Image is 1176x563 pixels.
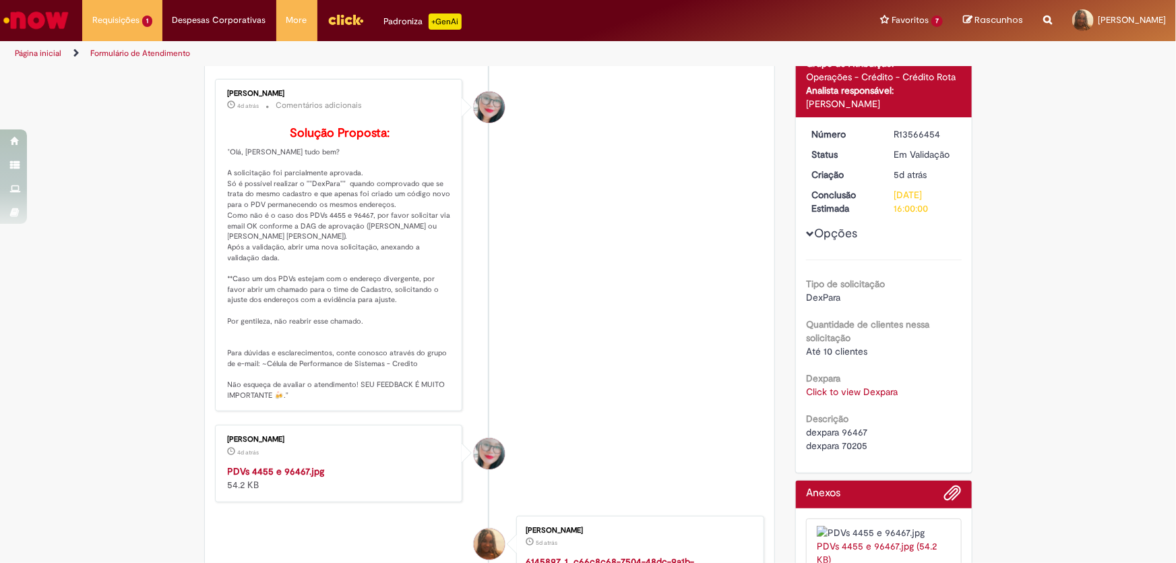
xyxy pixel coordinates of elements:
span: Requisições [92,13,140,27]
span: More [286,13,307,27]
span: Rascunhos [974,13,1023,26]
span: 5d atrás [894,169,927,181]
a: Formulário de Atendimento [90,48,190,59]
button: Adicionar anexos [944,484,962,508]
span: Favoritos [892,13,929,27]
span: 7 [931,16,943,27]
div: Franciele Fernanda Melo dos Santos [474,438,505,469]
div: Franciele Fernanda Melo dos Santos [474,92,505,123]
span: [PERSON_NAME] [1098,14,1166,26]
b: Quantidade de clientes nessa solicitação [806,318,929,344]
div: [PERSON_NAME] [806,97,962,111]
div: [PERSON_NAME] [228,90,452,98]
h2: Anexos [806,487,840,500]
dt: Conclusão Estimada [801,188,884,215]
div: Analista responsável: [806,84,962,97]
p: "Olá, [PERSON_NAME] tudo bem? A solicitação foi parcialmente aprovada. Só é possível realizar o "... [228,127,452,401]
div: 25/09/2025 12:34:32 [894,168,957,181]
span: Até 10 clientes [806,345,867,357]
small: Comentários adicionais [276,100,363,111]
a: PDVs 4455 e 96467.jpg [228,465,325,477]
b: Solução Proposta: [290,125,390,141]
span: dexpara 96467 dexpara 70205 [806,426,867,452]
time: 25/09/2025 12:28:10 [536,539,557,547]
div: Maria Luiza Pereira Dos Santos [474,529,505,560]
div: R13566454 [894,127,957,141]
time: 25/09/2025 19:57:52 [238,448,259,456]
div: Em Validação [894,148,957,161]
span: DexPara [806,291,840,303]
div: 54.2 KB [228,465,452,492]
a: Rascunhos [963,14,1023,27]
span: 4d atrás [238,448,259,456]
b: Dexpara [806,372,840,384]
div: [PERSON_NAME] [526,527,750,535]
span: 4d atrás [238,102,259,110]
img: click_logo_yellow_360x200.png [328,9,364,30]
ul: Trilhas de página [10,41,774,66]
div: Operações - Crédito - Crédito Rota [806,70,962,84]
span: 1 [142,16,152,27]
span: Despesas Corporativas [173,13,266,27]
div: [PERSON_NAME] [228,436,452,444]
dt: Número [801,127,884,141]
div: [DATE] 16:00:00 [894,188,957,215]
img: ServiceNow [1,7,71,34]
time: 25/09/2025 12:34:32 [894,169,927,181]
div: Padroniza [384,13,462,30]
dt: Criação [801,168,884,181]
span: 5d atrás [536,539,557,547]
img: PDVs 4455 e 96467.jpg [817,526,951,539]
dt: Status [801,148,884,161]
time: 25/09/2025 19:58:08 [238,102,259,110]
a: Página inicial [15,48,61,59]
a: Click to view Dexpara [806,386,898,398]
b: Tipo de solicitação [806,278,885,290]
p: +GenAi [429,13,462,30]
b: Descrição [806,413,848,425]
